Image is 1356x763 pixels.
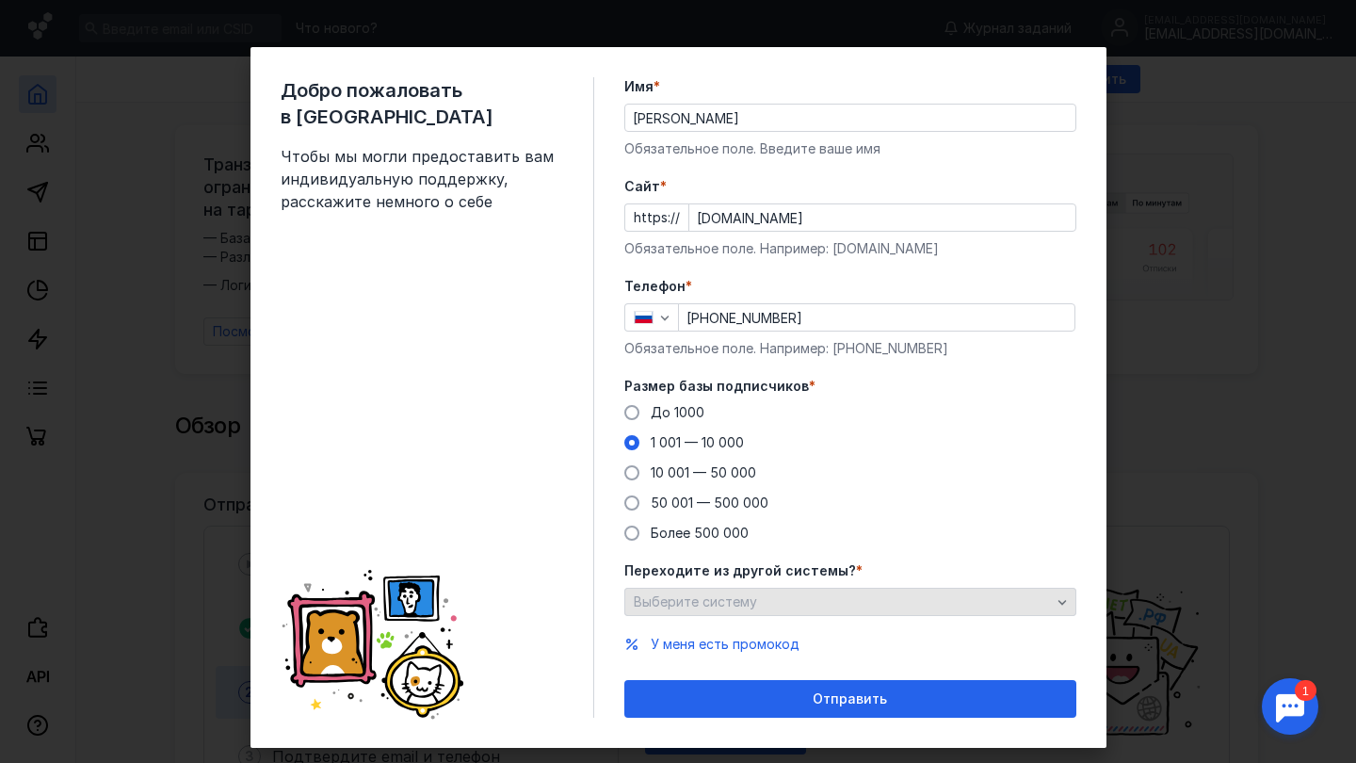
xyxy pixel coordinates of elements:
span: Чтобы мы могли предоставить вам индивидуальную поддержку, расскажите немного о себе [281,145,563,213]
span: Более 500 000 [651,525,749,541]
div: Обязательное поле. Например: [DOMAIN_NAME] [624,239,1076,258]
button: Выберите систему [624,588,1076,616]
button: Отправить [624,680,1076,718]
span: 10 001 — 50 000 [651,464,756,480]
span: До 1000 [651,404,704,420]
span: Переходите из другой системы? [624,561,856,580]
span: Добро пожаловать в [GEOGRAPHIC_DATA] [281,77,563,130]
button: У меня есть промокод [651,635,799,654]
span: Отправить [813,691,887,707]
span: 1 001 — 10 000 [651,434,744,450]
span: Выберите систему [634,593,757,609]
span: У меня есть промокод [651,636,799,652]
span: Cайт [624,177,660,196]
div: Обязательное поле. Например: [PHONE_NUMBER] [624,339,1076,358]
div: Обязательное поле. Введите ваше имя [624,139,1076,158]
span: Телефон [624,277,686,296]
div: 1 [42,11,64,32]
span: Имя [624,77,654,96]
span: 50 001 — 500 000 [651,495,768,511]
span: Размер базы подписчиков [624,377,809,396]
